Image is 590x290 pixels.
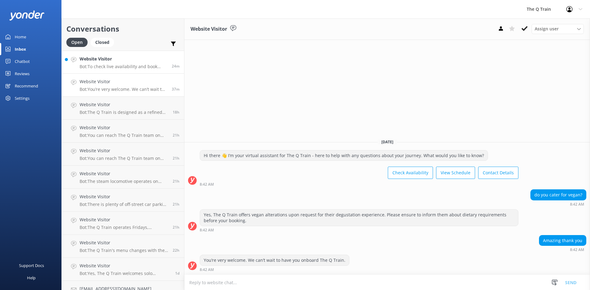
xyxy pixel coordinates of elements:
p: Bot: You can reach The Q Train team on [PHONE_NUMBER] or email [EMAIL_ADDRESS][DOMAIN_NAME]. For ... [80,133,168,138]
button: Check Availability [388,167,433,179]
div: Home [15,31,26,43]
h4: Website Visitor [80,147,168,154]
div: Sep 11 2025 08:42am (UTC +10:00) Australia/Sydney [200,182,518,186]
a: Website VisitorBot:The Q Train operates Fridays, Saturdays, and Sundays all year round, except on... [62,212,184,235]
a: Website VisitorBot:You can reach The Q Train team on [PHONE_NUMBER] or email [EMAIL_ADDRESS][DOMA... [62,143,184,166]
a: Website VisitorBot:The steam locomotive operates on select weekends throughout the year, typicall... [62,166,184,189]
h4: Website Visitor [80,56,167,62]
a: Website VisitorBot:There is plenty of off-street car parking at [GEOGRAPHIC_DATA]. The carpark is... [62,189,184,212]
div: Sep 11 2025 08:42am (UTC +10:00) Australia/Sydney [530,202,586,206]
p: Bot: There is plenty of off-street car parking at [GEOGRAPHIC_DATA]. The carpark is gravel, and w... [80,202,168,207]
strong: 8:42 AM [200,228,214,232]
span: Assign user [535,25,559,32]
p: Bot: The Q Train's menu changes with the seasons, with a new selection every three months. Please... [80,248,168,253]
p: Bot: To check live availability and book your experience, please visit [URL][DOMAIN_NAME]. [80,64,167,69]
div: Recommend [15,80,38,92]
div: Open [66,38,88,47]
a: Website VisitorBot:The Q Train's menu changes with the seasons, with a new selection every three ... [62,235,184,258]
a: Website VisitorBot:To check live availability and book your experience, please visit [URL][DOMAIN... [62,51,184,74]
div: Reviews [15,68,29,80]
a: Website VisitorBot:Yes, The Q Train welcomes solo travellers for a degustation-style meal. You ca... [62,258,184,281]
strong: 8:42 AM [200,183,214,186]
a: Website VisitorBot:The Q Train is designed as a refined dining experience, but there is no specif... [62,97,184,120]
span: Sep 10 2025 11:53am (UTC +10:00) Australia/Sydney [173,156,179,161]
span: Sep 10 2025 10:38am (UTC +10:00) Australia/Sydney [173,248,179,253]
h4: Website Visitor [80,262,171,269]
p: Bot: You can reach The Q Train team on [PHONE_NUMBER] or email [EMAIL_ADDRESS][DOMAIN_NAME]. For ... [80,156,168,161]
div: Hi there 👋 I’m your virtual assistant for The Q Train - here to help with any questions about you... [200,150,488,161]
div: Help [27,272,36,284]
strong: 8:42 AM [200,268,214,272]
p: Bot: You’re very welcome. We can’t wait to have you onboard The Q Train. [80,87,167,92]
span: [DATE] [378,139,397,145]
button: Contact Details [478,167,518,179]
p: Bot: The Q Train operates Fridays, Saturdays, and Sundays all year round, except on Public Holida... [80,225,168,230]
h4: Website Visitor [80,101,168,108]
div: Sep 11 2025 08:42am (UTC +10:00) Australia/Sydney [200,267,349,272]
p: Bot: The steam locomotive operates on select weekends throughout the year, typically from [DATE] ... [80,179,168,184]
span: Sep 10 2025 11:40am (UTC +10:00) Australia/Sydney [173,225,179,230]
div: Sep 11 2025 08:42am (UTC +10:00) Australia/Sydney [539,247,586,252]
div: Sep 11 2025 08:42am (UTC +10:00) Australia/Sydney [200,228,518,232]
span: Sep 10 2025 02:36pm (UTC +10:00) Australia/Sydney [173,110,179,115]
span: Sep 10 2025 11:48am (UTC +10:00) Australia/Sydney [173,202,179,207]
p: Bot: The Q Train is designed as a refined dining experience, but there is no specific dress code ... [80,110,168,115]
div: do you cater for vegan? [531,190,586,200]
h2: Conversations [66,23,179,35]
div: Yes, The Q Train offers vegan alterations upon request for their degustation experience. Please e... [200,210,518,226]
a: Website VisitorBot:You can reach The Q Train team on [PHONE_NUMBER] or email [EMAIL_ADDRESS][DOMA... [62,120,184,143]
strong: 8:42 AM [570,203,584,206]
a: Open [66,39,91,45]
div: Support Docs [19,259,44,272]
div: You’re very welcome. We can’t wait to have you onboard The Q Train. [200,255,349,265]
div: Closed [91,38,114,47]
img: yonder-white-logo.png [9,10,45,21]
div: Settings [15,92,29,104]
span: Sep 11 2025 08:55am (UTC +10:00) Australia/Sydney [172,64,179,69]
a: Closed [91,39,117,45]
span: Sep 10 2025 12:43am (UTC +10:00) Australia/Sydney [175,271,179,276]
div: Amazing thank you [539,235,586,246]
h4: Website Visitor [80,124,168,131]
a: Website VisitorBot:You’re very welcome. We can’t wait to have you onboard The Q Train.37m [62,74,184,97]
h4: Website Visitor [80,170,168,177]
div: Inbox [15,43,26,55]
strong: 8:42 AM [570,248,584,252]
div: Assign User [532,24,584,34]
span: Sep 10 2025 11:56am (UTC +10:00) Australia/Sydney [173,133,179,138]
p: Bot: Yes, The Q Train welcomes solo travellers for a degustation-style meal. You can book your ex... [80,271,171,276]
span: Sep 11 2025 08:42am (UTC +10:00) Australia/Sydney [172,87,179,92]
h3: Website Visitor [191,25,227,33]
h4: Website Visitor [80,216,168,223]
h4: Website Visitor [80,193,168,200]
h4: Website Visitor [80,78,167,85]
button: View Schedule [436,167,475,179]
h4: Website Visitor [80,239,168,246]
span: Sep 10 2025 11:48am (UTC +10:00) Australia/Sydney [173,179,179,184]
div: Chatbot [15,55,30,68]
